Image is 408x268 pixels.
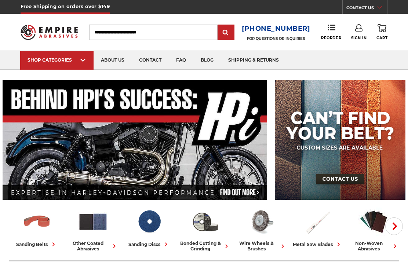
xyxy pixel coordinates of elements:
[293,241,342,248] div: metal saw blades
[193,51,221,70] a: blog
[190,206,221,237] img: Bonded Cutting & Grinding
[169,51,193,70] a: faq
[321,36,341,40] span: Reorder
[302,206,333,237] img: Metal Saw Blades
[128,241,170,248] div: sanding discs
[219,25,233,40] input: Submit
[78,206,108,237] img: Other Coated Abrasives
[376,36,387,40] span: Cart
[236,206,287,252] a: wire wheels & brushes
[132,51,169,70] a: contact
[376,24,387,40] a: Cart
[321,24,341,40] a: Reorder
[3,80,267,200] img: Banner for an interview featuring Horsepower Inc who makes Harley performance upgrades featured o...
[242,36,310,41] p: FOR QUESTIONS OR INQUIRIES
[246,206,277,237] img: Wire Wheels & Brushes
[22,206,52,237] img: Sanding Belts
[275,80,405,200] img: promo banner for custom belts.
[358,206,389,237] img: Non-woven Abrasives
[242,23,310,34] a: [PHONE_NUMBER]
[124,206,174,248] a: sanding discs
[16,241,57,248] div: sanding belts
[349,241,399,252] div: non-woven abrasives
[68,241,118,252] div: other coated abrasives
[94,51,132,70] a: about us
[180,241,230,252] div: bonded cutting & grinding
[221,51,286,70] a: shipping & returns
[180,206,230,252] a: bonded cutting & grinding
[349,206,399,252] a: non-woven abrasives
[28,57,86,63] div: SHOP CATEGORIES
[134,206,164,237] img: Sanding Discs
[385,217,403,235] button: Next
[68,206,118,252] a: other coated abrasives
[236,241,287,252] div: wire wheels & brushes
[292,206,343,248] a: metal saw blades
[12,206,62,248] a: sanding belts
[21,21,78,43] img: Empire Abrasives
[351,36,367,40] span: Sign In
[346,4,387,14] a: CONTACT US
